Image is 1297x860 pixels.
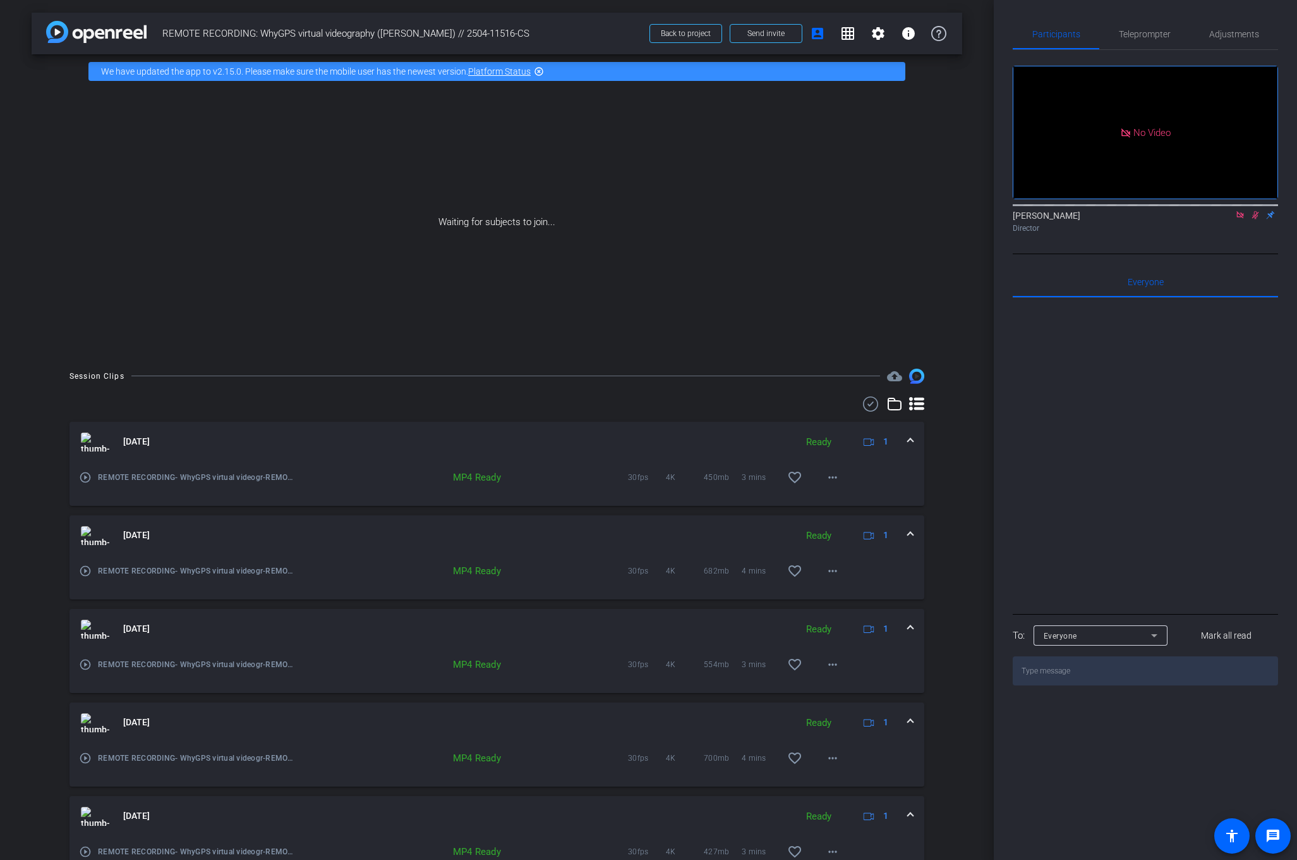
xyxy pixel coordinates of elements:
[666,565,704,577] span: 4K
[69,609,924,649] mat-expansion-panel-header: thumb-nail[DATE]Ready1
[787,657,802,672] mat-icon: favorite_border
[742,752,780,765] span: 4 mins
[887,369,902,384] mat-icon: cloud_upload
[909,369,924,384] img: Session clips
[1013,209,1278,234] div: [PERSON_NAME]
[825,563,840,579] mat-icon: more_horiz
[628,658,666,671] span: 30fps
[825,844,840,859] mat-icon: more_horiz
[410,471,507,484] div: MP4 Ready
[883,809,888,823] span: 1
[1209,30,1259,39] span: Adjustments
[649,24,722,43] button: Back to project
[69,370,124,383] div: Session Clips
[787,751,802,766] mat-icon: favorite_border
[81,620,109,639] img: thumb-nail
[800,622,838,637] div: Ready
[123,716,150,729] span: [DATE]
[69,743,924,787] div: thumb-nail[DATE]Ready1
[742,471,780,484] span: 3 mins
[98,565,296,577] span: REMOTE RECORDING- WhyGPS virtual videogr-REMOTE RECORDING- WhyGPS virtual videography -[PERSON_NA...
[46,21,147,43] img: app-logo
[742,565,780,577] span: 4 mins
[666,752,704,765] span: 4K
[69,422,924,462] mat-expansion-panel-header: thumb-nail[DATE]Ready1
[69,556,924,599] div: thumb-nail[DATE]Ready1
[98,658,296,671] span: REMOTE RECORDING- WhyGPS virtual videogr-REMOTE RECORDING- WhyGPS virtual videography -[PERSON_NA...
[800,435,838,450] div: Ready
[79,752,92,765] mat-icon: play_circle_outline
[825,657,840,672] mat-icon: more_horiz
[800,529,838,543] div: Ready
[79,471,92,484] mat-icon: play_circle_outline
[742,658,780,671] span: 3 mins
[79,658,92,671] mat-icon: play_circle_outline
[628,752,666,765] span: 30fps
[1128,278,1164,286] span: Everyone
[1013,629,1025,643] div: To:
[871,26,886,41] mat-icon: settings
[800,716,838,730] div: Ready
[810,26,825,41] mat-icon: account_box
[81,433,109,451] img: thumb-nail
[410,845,507,858] div: MP4 Ready
[800,809,838,824] div: Ready
[534,66,544,77] mat-icon: highlight_off
[81,526,109,545] img: thumb-nail
[98,471,296,484] span: REMOTE RECORDING- WhyGPS virtual videogr-REMOTE RECORDING- WhyGPS virtual videography -[PERSON_NA...
[69,515,924,556] mat-expansion-panel-header: thumb-nail[DATE]Ready1
[661,29,711,38] span: Back to project
[69,649,924,693] div: thumb-nail[DATE]Ready1
[123,529,150,542] span: [DATE]
[162,21,642,46] span: REMOTE RECORDING: WhyGPS virtual videography ([PERSON_NAME]) // 2504-11516-CS
[410,752,507,765] div: MP4 Ready
[1044,632,1077,641] span: Everyone
[81,807,109,826] img: thumb-nail
[123,435,150,448] span: [DATE]
[704,845,742,858] span: 427mb
[883,435,888,448] span: 1
[901,26,916,41] mat-icon: info
[666,658,704,671] span: 4K
[1133,126,1171,138] span: No Video
[1224,828,1240,844] mat-icon: accessibility
[1175,624,1279,647] button: Mark all read
[730,24,802,43] button: Send invite
[98,845,296,858] span: REMOTE RECORDING- WhyGPS virtual videogr-REMOTE RECORDING- WhyGPS virtual videography -[PERSON_NA...
[704,752,742,765] span: 700mb
[628,845,666,858] span: 30fps
[825,470,840,485] mat-icon: more_horiz
[81,713,109,732] img: thumb-nail
[1119,30,1171,39] span: Teleprompter
[704,565,742,577] span: 682mb
[79,845,92,858] mat-icon: play_circle_outline
[825,751,840,766] mat-icon: more_horiz
[666,845,704,858] span: 4K
[704,471,742,484] span: 450mb
[787,470,802,485] mat-icon: favorite_border
[69,462,924,506] div: thumb-nail[DATE]Ready1
[1032,30,1080,39] span: Participants
[840,26,855,41] mat-icon: grid_on
[666,471,704,484] span: 4K
[704,658,742,671] span: 554mb
[747,28,785,39] span: Send invite
[88,62,905,81] div: We have updated the app to v2.15.0. Please make sure the mobile user has the newest version.
[1013,223,1278,234] div: Director
[628,471,666,484] span: 30fps
[883,622,888,636] span: 1
[787,563,802,579] mat-icon: favorite_border
[887,369,902,384] span: Destinations for your clips
[628,565,666,577] span: 30fps
[410,565,507,577] div: MP4 Ready
[79,565,92,577] mat-icon: play_circle_outline
[468,66,531,77] a: Platform Status
[883,716,888,729] span: 1
[69,796,924,837] mat-expansion-panel-header: thumb-nail[DATE]Ready1
[32,89,962,356] div: Waiting for subjects to join...
[1265,828,1281,844] mat-icon: message
[410,658,507,671] div: MP4 Ready
[98,752,296,765] span: REMOTE RECORDING- WhyGPS virtual videogr-REMOTE RECORDING- WhyGPS virtual videography -[PERSON_NA...
[123,622,150,636] span: [DATE]
[742,845,780,858] span: 3 mins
